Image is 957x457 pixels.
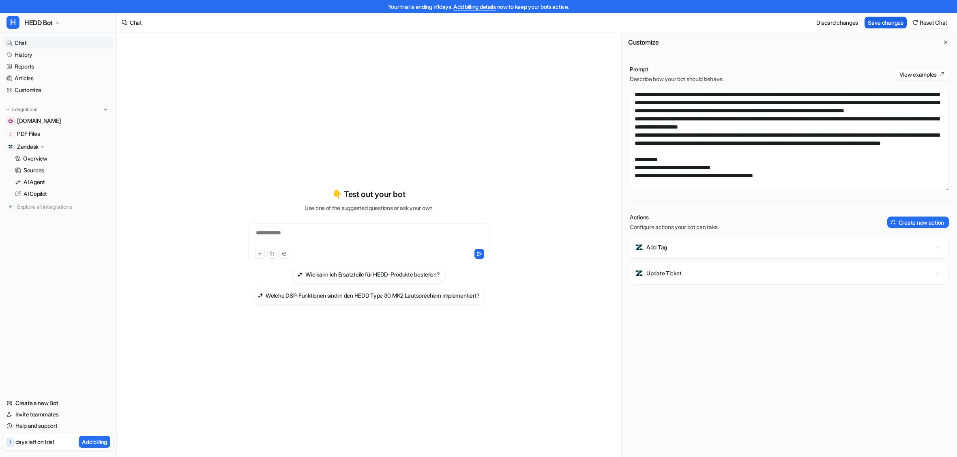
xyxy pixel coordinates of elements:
[941,37,951,47] button: Close flyout
[813,17,861,28] button: Discard changes
[8,118,13,123] img: hedd.audio
[5,107,11,112] img: expand menu
[887,217,949,228] button: Create new action
[17,130,40,138] span: PDF Files
[12,106,37,113] p: Integrations
[630,75,724,83] p: Describe how your bot should behave.
[130,18,142,27] div: Chat
[12,153,113,164] a: Overview
[630,223,719,231] p: Configure actions your bot can take.
[23,154,47,163] p: Overview
[8,144,13,149] img: Zendesk
[3,49,113,60] a: History
[630,65,724,73] p: Prompt
[3,397,113,409] a: Create a new Bot
[890,219,896,225] img: create-action-icon.svg
[103,107,109,112] img: menu_add.svg
[305,204,433,212] p: Use one of the suggested questions or ask your own
[17,200,110,213] span: Explore all integrations
[292,266,444,283] button: Wie kann ich Ersatzteile für HEDD-Produkte bestellen?Wie kann ich Ersatzteile für HEDD-Produkte b...
[15,438,54,446] p: days left on trial
[8,131,13,136] img: PDF Files
[630,213,719,221] p: Actions
[6,203,15,211] img: explore all integrations
[24,17,53,28] span: HEDD Bot
[3,105,40,114] button: Integrations
[9,439,11,446] p: 1
[3,201,113,212] a: Explore all integrations
[3,115,113,127] a: hedd.audio[DOMAIN_NAME]
[332,188,405,200] p: 👇 Test out your bot
[646,269,681,277] p: Update Ticket
[3,37,113,49] a: Chat
[635,243,643,251] img: Add Tag icon
[865,17,907,28] button: Save changes
[17,143,39,151] p: Zendesk
[3,84,113,96] a: Customize
[24,190,47,198] p: AI Copilot
[12,176,113,188] a: AI Agent
[257,292,263,298] img: Welche DSP-Funktionen sind in den HEDD Type 30 MK2 Lautsprechern implementiert?
[628,38,659,46] h2: Customize
[635,269,643,277] img: Update Ticket icon
[895,69,949,80] button: View examples
[3,128,113,139] a: PDF FilesPDF Files
[305,270,440,279] h3: Wie kann ich Ersatzteile für HEDD-Produkte bestellen?
[79,436,110,448] button: Add billing
[24,178,45,186] p: AI Agent
[6,16,19,29] span: H
[3,73,113,84] a: Articles
[12,165,113,176] a: Sources
[82,438,107,446] p: Add billing
[266,291,480,300] h3: Welche DSP-Funktionen sind in den HEDD Type 30 MK2 Lautsprechern implementiert?
[297,271,303,277] img: Wie kann ich Ersatzteile für HEDD-Produkte bestellen?
[3,409,113,420] a: Invite teammates
[910,17,951,28] button: Reset Chat
[24,166,44,174] p: Sources
[12,188,113,200] a: AI Copilot
[253,287,485,305] button: Welche DSP-Funktionen sind in den HEDD Type 30 MK2 Lautsprechern implementiert?Welche DSP-Funktio...
[453,3,496,10] a: Add billing details
[3,61,113,72] a: Reports
[17,117,61,125] span: [DOMAIN_NAME]
[3,420,113,431] a: Help and support
[646,243,667,251] p: Add Tag
[912,19,918,26] img: reset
